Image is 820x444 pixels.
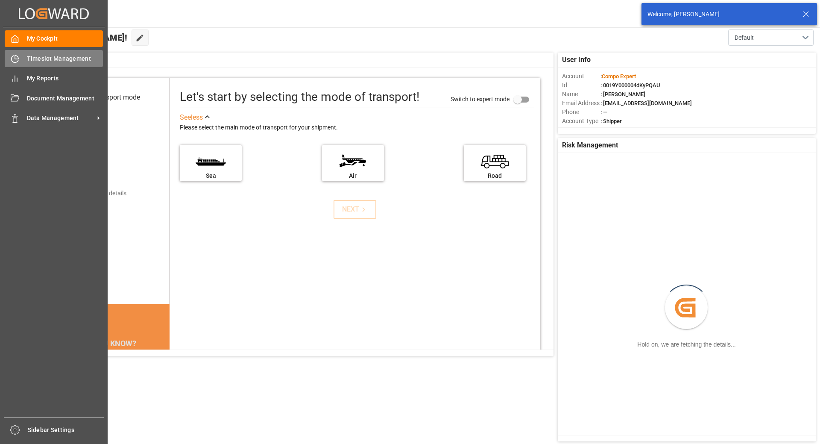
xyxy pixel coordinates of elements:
span: My Cockpit [27,34,103,43]
button: NEXT [334,200,376,219]
span: Timeslot Management [27,54,103,63]
a: Timeslot Management [5,50,103,67]
div: NEXT [342,204,368,215]
span: : [EMAIL_ADDRESS][DOMAIN_NAME] [600,100,692,106]
span: Name [562,90,600,99]
span: User Info [562,55,591,65]
span: : 0019Y000004dKyPQAU [600,82,660,88]
span: Hello [PERSON_NAME]! [35,29,127,46]
span: Email Address [562,99,600,108]
span: Switch to expert mode [451,95,510,102]
div: Let's start by selecting the mode of transport! [180,88,419,106]
span: My Reports [27,74,103,83]
span: Phone [562,108,600,117]
span: Account Type [562,117,600,126]
span: Risk Management [562,140,618,150]
span: Data Management [27,114,94,123]
div: Road [468,171,521,180]
span: Account [562,72,600,81]
span: Id [562,81,600,90]
div: Welcome, [PERSON_NAME] [647,10,794,19]
div: Hold on, we are fetching the details... [637,340,735,349]
div: See less [180,112,203,123]
a: My Cockpit [5,30,103,47]
span: Document Management [27,94,103,103]
span: : [PERSON_NAME] [600,91,645,97]
button: open menu [728,29,814,46]
span: : — [600,109,607,115]
span: Sidebar Settings [28,426,104,435]
span: : Shipper [600,118,622,124]
span: : [600,73,636,79]
div: DID YOU KNOW? [46,334,170,352]
div: Sea [184,171,237,180]
span: Default [735,33,754,42]
span: Compo Expert [602,73,636,79]
div: Air [326,171,380,180]
div: Please select the main mode of transport for your shipment. [180,123,534,133]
